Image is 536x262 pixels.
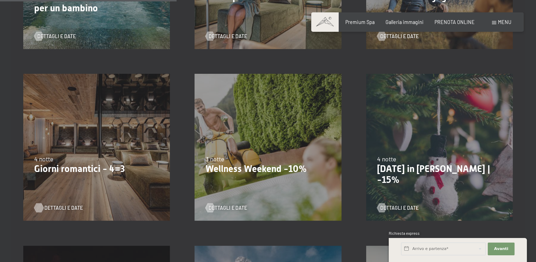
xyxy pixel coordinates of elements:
[488,243,515,255] button: Avanti
[209,204,247,212] span: Dettagli e Date
[37,33,76,40] span: Dettagli e Date
[34,163,159,175] p: Giorni romantici - 4=3
[205,204,247,212] a: Dettagli e Date
[380,204,419,212] span: Dettagli e Date
[494,246,508,252] span: Avanti
[345,19,375,25] a: Premium Spa
[34,33,76,40] a: Dettagli e Date
[377,204,419,212] a: Dettagli e Date
[205,33,247,40] a: Dettagli e Date
[209,33,247,40] span: Dettagli e Date
[389,231,420,236] span: Richiesta express
[205,155,224,163] span: 3 notte
[377,33,419,40] a: Dettagli e Date
[377,155,396,163] span: 4 notte
[435,19,475,25] a: PRENOTA ONLINE
[377,163,502,186] p: [DATE] in [PERSON_NAME] | -15%
[44,204,83,212] span: Dettagli e Date
[205,163,330,175] p: Wellness Weekend -10%
[380,33,419,40] span: Dettagli e Date
[34,204,76,212] a: Dettagli e Date
[498,19,511,25] span: Menu
[34,155,53,163] span: 4 notte
[386,19,424,25] a: Galleria immagini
